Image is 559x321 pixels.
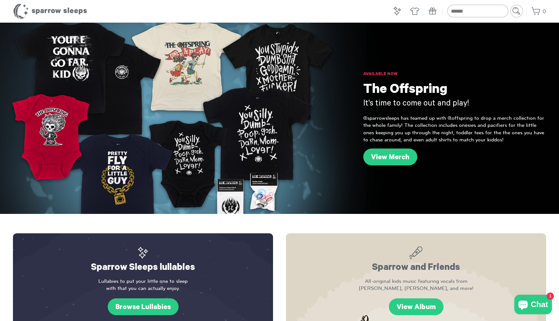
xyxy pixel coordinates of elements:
[299,278,533,292] p: All-original kids music featuring vocals from
[26,278,260,292] p: Lullabies to put your little one to sleep
[512,295,554,316] inbox-online-store-chat: Shopify online store chat
[299,285,533,292] span: [PERSON_NAME], [PERSON_NAME], and more!
[26,285,260,292] span: with that you can actually enjoy.
[363,149,417,165] a: View Merch
[26,246,260,274] h2: Sparrow Sleeps lullabies
[531,5,546,19] a: 0
[363,83,546,99] h1: The Offspring
[392,5,402,19] a: Music
[410,5,420,19] a: Apparel
[363,115,546,144] p: @sparrowsleeps has teamed up with @offspring to drop a merch collection for the whole family! The...
[299,246,533,274] h2: Sparrow and Friends
[13,3,87,19] h1: Sparrow Sleeps
[389,298,444,315] a: View Album
[363,99,546,110] h3: It's time to come out and play!
[428,5,437,19] a: Gift Cards
[363,71,546,78] h6: Available Now
[108,298,179,315] a: Browse Lullabies
[510,5,523,17] input: Submit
